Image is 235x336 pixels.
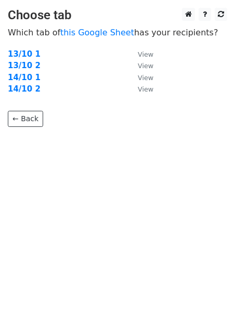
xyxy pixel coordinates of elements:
[138,62,153,70] small: View
[8,61,41,70] a: 13/10 2
[138,74,153,82] small: View
[8,84,41,94] a: 14/10 2
[127,61,153,70] a: View
[127,84,153,94] a: View
[138,85,153,93] small: View
[60,28,134,37] a: this Google Sheet
[8,27,227,38] p: Which tab of has your recipients?
[127,73,153,82] a: View
[8,73,41,82] a: 14/10 1
[8,49,41,59] a: 13/10 1
[8,111,43,127] a: ← Back
[127,49,153,59] a: View
[8,8,227,23] h3: Choose tab
[138,50,153,58] small: View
